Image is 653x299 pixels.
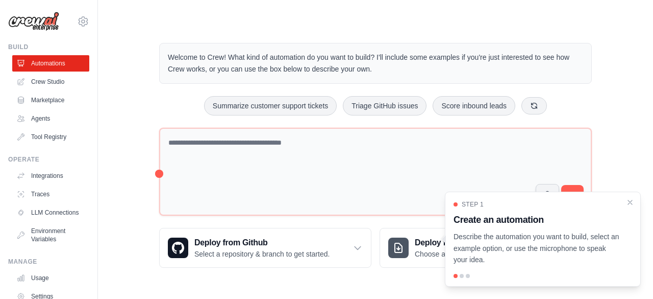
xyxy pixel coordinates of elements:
div: Operate [8,155,89,164]
button: Triage GitHub issues [343,96,426,116]
p: Describe the automation you want to build, select an example option, or use the microphone to spe... [454,231,620,266]
a: Environment Variables [12,223,89,247]
p: Choose a zip file to upload. [415,249,501,259]
a: Automations [12,55,89,72]
button: Summarize customer support tickets [204,96,337,116]
a: Agents [12,110,89,127]
p: Welcome to Crew! What kind of automation do you want to build? I'll include some examples if you'... [168,52,583,75]
button: Score inbound leads [433,96,515,116]
a: Usage [12,270,89,286]
button: Close walkthrough [626,198,634,206]
h3: Deploy from zip file [415,237,501,249]
span: Step 1 [462,200,484,209]
h3: Deploy from Github [194,237,330,249]
h3: Create an automation [454,213,620,227]
p: Select a repository & branch to get started. [194,249,330,259]
a: LLM Connections [12,204,89,221]
a: Tool Registry [12,129,89,145]
a: Marketplace [12,92,89,108]
img: Logo [8,12,59,31]
div: Manage [8,258,89,266]
div: Build [8,43,89,51]
a: Integrations [12,168,89,184]
a: Crew Studio [12,74,89,90]
a: Traces [12,186,89,202]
